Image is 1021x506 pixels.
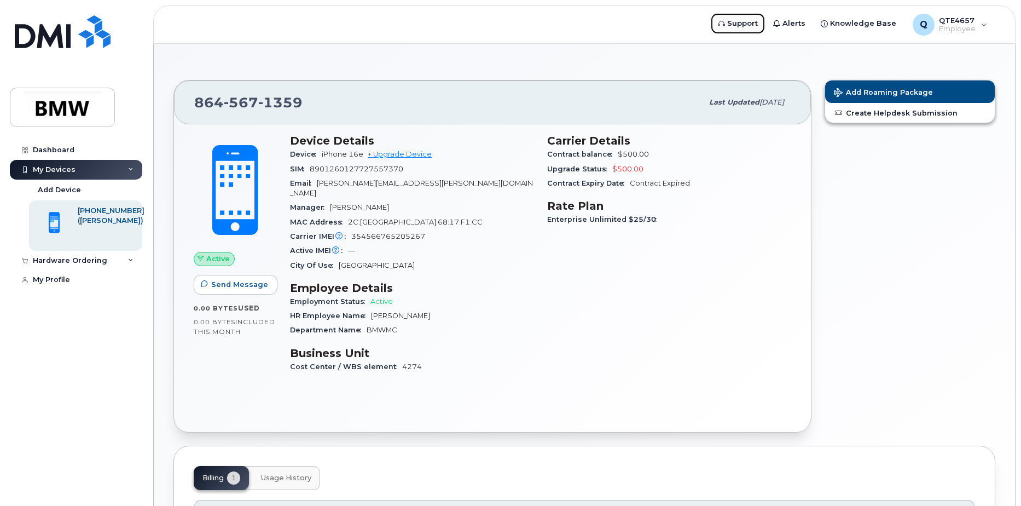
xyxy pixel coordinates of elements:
[290,281,534,295] h3: Employee Details
[402,363,422,371] span: 4274
[370,297,393,306] span: Active
[194,304,238,312] span: 0.00 Bytes
[290,134,534,147] h3: Device Details
[211,279,268,290] span: Send Message
[348,218,483,226] span: 2C:[GEOGRAPHIC_DATA]:68:17:F1:CC
[261,474,311,482] span: Usage History
[290,179,533,197] span: [PERSON_NAME][EMAIL_ADDRESS][PERSON_NAME][DOMAIN_NAME]
[339,261,415,269] span: [GEOGRAPHIC_DATA]
[290,312,371,320] span: HR Employee Name
[709,98,759,106] span: Last updated
[348,246,355,255] span: —
[290,297,370,306] span: Employment Status
[825,103,995,123] a: Create Helpdesk Submission
[759,98,784,106] span: [DATE]
[194,275,277,295] button: Send Message
[630,179,690,187] span: Contract Expired
[290,179,317,187] span: Email
[290,261,339,269] span: City Of Use
[290,326,367,334] span: Department Name
[547,134,791,147] h3: Carrier Details
[371,312,430,320] span: [PERSON_NAME]
[238,304,260,312] span: used
[322,150,363,158] span: iPhone 16e
[547,199,791,212] h3: Rate Plan
[290,150,322,158] span: Device
[330,203,389,211] span: [PERSON_NAME]
[368,150,432,158] a: + Upgrade Device
[973,458,1013,498] iframe: Messenger Launcher
[206,254,230,264] span: Active
[194,318,235,326] span: 0.00 Bytes
[258,94,303,111] span: 1359
[290,347,534,360] h3: Business Unit
[290,203,330,211] span: Manager
[547,150,618,158] span: Contract balance
[310,165,403,173] span: 8901260127727557370
[547,179,630,187] span: Contract Expiry Date
[194,94,303,111] span: 864
[367,326,397,334] span: BMWMC
[290,246,348,255] span: Active IMEI
[825,81,995,103] button: Add Roaming Package
[834,88,933,99] span: Add Roaming Package
[290,165,310,173] span: SIM
[351,232,425,240] span: 354566765205267
[612,165,643,173] span: $500.00
[290,363,402,371] span: Cost Center / WBS element
[618,150,649,158] span: $500.00
[290,232,351,240] span: Carrier IMEI
[547,215,662,223] span: Enterprise Unlimited $25/30
[290,218,348,226] span: MAC Address
[547,165,612,173] span: Upgrade Status
[224,94,258,111] span: 567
